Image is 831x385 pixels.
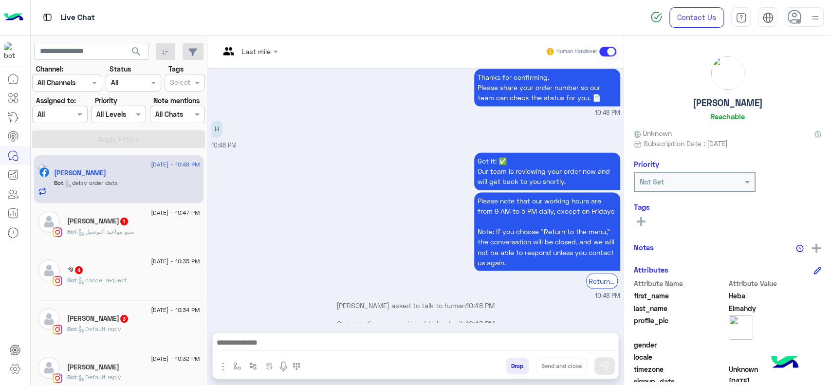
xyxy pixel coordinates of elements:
[245,358,261,374] button: Trigger scenario
[67,325,76,332] span: Bot
[4,7,23,28] img: Logo
[67,276,76,284] span: Bot
[729,364,822,374] span: Unknown
[38,308,60,330] img: defaultAdmin.png
[4,42,21,60] img: 317874714732967
[634,243,654,252] h6: Notes
[211,318,620,328] p: Conversation was assigned to Last mile
[110,64,131,74] label: Status
[249,362,257,370] img: Trigger scenario
[211,300,620,310] p: [PERSON_NAME] asked to talk to human
[634,128,672,138] span: Unknown
[644,138,728,148] span: Subscription Date : [DATE]
[634,340,727,350] span: gender
[53,325,62,334] img: Instagram
[151,306,200,314] span: [DATE] - 10:34 PM
[217,361,229,372] img: send attachment
[76,373,121,381] span: : Default reply
[153,95,200,106] label: Note mentions
[812,244,821,253] img: add
[120,315,128,323] span: 3
[130,46,142,57] span: search
[76,276,127,284] span: : cancel request
[809,12,821,24] img: profile
[211,142,237,149] span: 10:48 PM
[54,169,106,177] h5: Heba Elmahdy
[261,358,277,374] button: create order
[95,95,117,106] label: Priority
[600,361,609,371] img: send message
[710,112,745,121] h6: Reachable
[38,357,60,379] img: defaultAdmin.png
[796,244,804,252] img: notes
[151,160,200,169] span: [DATE] - 10:48 PM
[75,266,83,274] span: 4
[634,265,668,274] h6: Attributes
[634,291,727,301] span: first_name
[634,364,727,374] span: timezone
[506,358,529,374] button: Drop
[36,64,63,74] label: Channel:
[595,109,620,118] span: 10:48 PM
[474,69,620,106] p: 13/8/2025, 10:48 PM
[53,276,62,286] img: Instagram
[54,179,63,186] span: Bot
[556,48,597,55] small: Human Handover
[634,278,727,289] span: Attribute Name
[634,303,727,313] span: last_name
[67,228,76,235] span: Bot
[67,266,84,274] h5: ꨄ︎
[67,314,129,323] h5: Aryamm's_dumpsitee
[120,218,128,225] span: 1
[595,291,620,300] span: 10:48 PM
[711,56,744,90] img: picture
[265,362,273,370] img: create order
[67,363,119,371] h5: Ezz Eldin Moataz
[211,120,222,137] p: 13/8/2025, 10:48 PM
[61,11,95,24] p: Live Chat
[634,202,821,211] h6: Tags
[67,373,76,381] span: Bot
[736,12,747,23] img: tab
[229,358,245,374] button: select flow
[39,167,49,177] img: Facebook
[41,11,54,23] img: tab
[729,291,822,301] span: Heba
[32,130,205,148] button: Apply Filters
[729,303,822,313] span: Elmahdy
[168,64,184,74] label: Tags
[233,362,241,370] img: select flow
[474,152,620,190] p: 13/8/2025, 10:48 PM
[634,315,727,338] span: profile_pic
[762,12,774,23] img: tab
[63,179,118,186] span: : delay order data
[168,77,190,90] div: Select
[466,301,495,309] span: 10:48 PM
[76,325,121,332] span: : Default reply
[474,192,620,271] p: 13/8/2025, 10:48 PM
[38,211,60,233] img: defaultAdmin.png
[151,257,200,266] span: [DATE] - 10:35 PM
[38,259,60,281] img: defaultAdmin.png
[38,164,47,173] img: picture
[36,95,76,106] label: Assigned to:
[731,7,751,28] a: tab
[67,217,129,225] h5: Heba Elmahdy
[277,361,289,372] img: send voice note
[669,7,724,28] a: Contact Us
[768,346,802,380] img: hulul-logo.png
[634,352,727,362] span: locale
[693,97,763,109] h5: [PERSON_NAME]
[586,273,618,288] div: Return to main menu
[76,228,134,235] span: : منيو مواعيد التوصيل
[729,278,822,289] span: Attribute Value
[650,11,662,23] img: spinner
[151,354,200,363] span: [DATE] - 10:32 PM
[466,319,495,327] span: 10:48 PM
[125,43,148,64] button: search
[729,315,753,340] img: picture
[729,352,822,362] span: null
[293,363,300,370] img: make a call
[53,373,62,383] img: Instagram
[151,208,200,217] span: [DATE] - 10:47 PM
